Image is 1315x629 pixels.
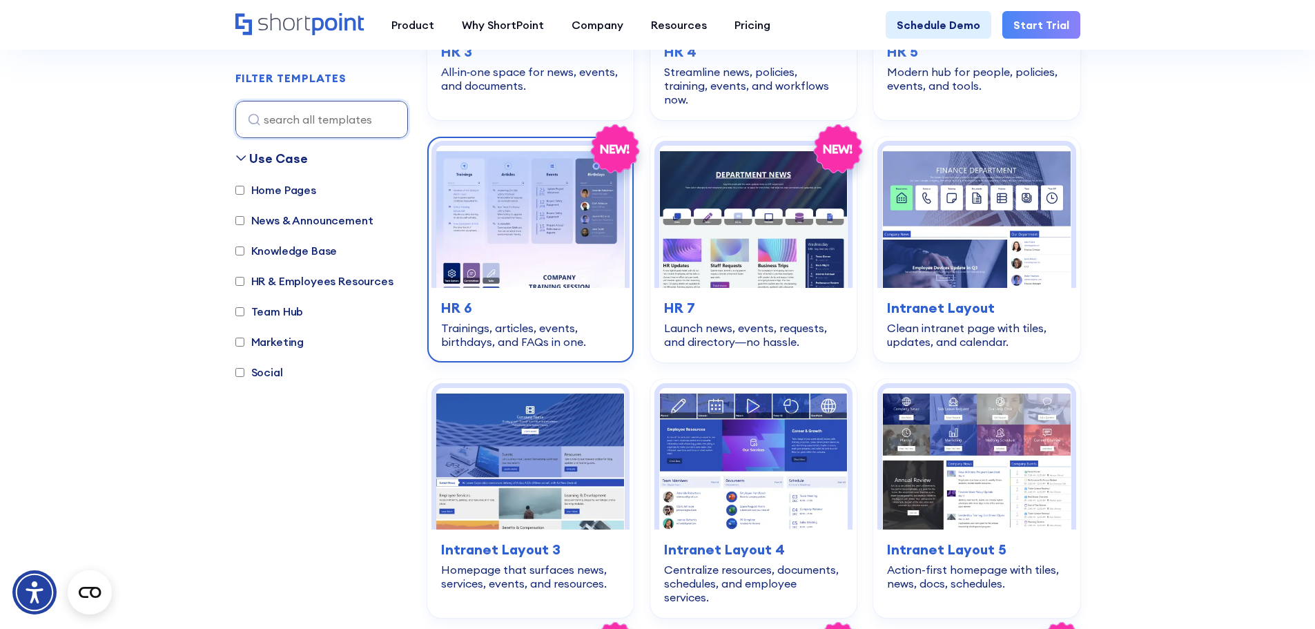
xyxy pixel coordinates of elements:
div: Why ShortPoint [462,17,544,33]
h3: HR 4 [664,41,843,62]
img: HR 6 – HR SharePoint Site Template: Trainings, articles, events, birthdays, and FAQs in one. [436,146,625,287]
a: Product [378,11,448,39]
div: Use Case [249,149,308,168]
div: Clean intranet page with tiles, updates, and calendar. [887,321,1066,349]
a: HR 7 – HR SharePoint Template: Launch news, events, requests, and directory—no hassle.HR 7Launch ... [650,137,857,362]
div: Modern hub for people, policies, events, and tools. [887,65,1066,93]
input: Marketing [235,338,244,347]
a: Intranet Layout 3 – SharePoint Homepage Template: Homepage that surfaces news, services, events, ... [427,379,634,618]
h3: HR 6 [441,298,620,318]
h3: Intranet Layout 4 [664,539,843,560]
img: Intranet Layout 5 – SharePoint Page Template: Action-first homepage with tiles, news, docs, sched... [882,388,1071,530]
label: Marketing [235,333,304,350]
a: Home [235,13,364,37]
a: Start Trial [1002,11,1080,39]
div: All‑in‑one space for news, events, and documents. [441,65,620,93]
label: Knowledge Base [235,242,338,259]
label: Home Pages [235,182,316,198]
img: Intranet Layout 4 – Intranet Page Template: Centralize resources, documents, schedules, and emplo... [659,388,848,530]
a: Intranet Layout – SharePoint Page Design: Clean intranet page with tiles, updates, and calendar.I... [873,137,1080,362]
h3: Intranet Layout 5 [887,539,1066,560]
button: Open CMP widget [68,570,112,615]
div: Pricing [734,17,770,33]
img: Intranet Layout – SharePoint Page Design: Clean intranet page with tiles, updates, and calendar. [882,146,1071,287]
iframe: Chat Widget [1246,563,1315,629]
input: Home Pages [235,186,244,195]
h2: FILTER TEMPLATES [235,72,347,85]
input: Knowledge Base [235,246,244,255]
div: Accessibility Menu [12,570,57,615]
div: Launch news, events, requests, and directory—no hassle. [664,321,843,349]
div: Centralize resources, documents, schedules, and employee services. [664,563,843,604]
h3: HR 3 [441,41,620,62]
div: Product [391,17,434,33]
div: Action-first homepage with tiles, news, docs, schedules. [887,563,1066,590]
label: HR & Employees Resources [235,273,393,289]
label: News & Announcement [235,212,373,229]
div: Trainings, articles, events, birthdays, and FAQs in one. [441,321,620,349]
div: Resources [651,17,707,33]
label: Team Hub [235,303,304,320]
div: Streamline news, policies, training, events, and workflows now. [664,65,843,106]
h3: Intranet Layout 3 [441,539,620,560]
a: Intranet Layout 5 – SharePoint Page Template: Action-first homepage with tiles, news, docs, sched... [873,379,1080,618]
input: Team Hub [235,307,244,316]
a: Why ShortPoint [448,11,558,39]
div: Company [572,17,623,33]
input: search all templates [235,101,408,138]
input: News & Announcement [235,216,244,225]
img: Intranet Layout 3 – SharePoint Homepage Template: Homepage that surfaces news, services, events, ... [436,388,625,530]
h3: HR 7 [664,298,843,318]
label: Social [235,364,283,380]
a: HR 6 – HR SharePoint Site Template: Trainings, articles, events, birthdays, and FAQs in one.HR 6T... [427,137,634,362]
div: Homepage that surfaces news, services, events, and resources. [441,563,620,590]
a: Resources [637,11,721,39]
img: HR 7 – HR SharePoint Template: Launch news, events, requests, and directory—no hassle. [659,146,848,287]
input: Social [235,368,244,377]
h3: Intranet Layout [887,298,1066,318]
a: Pricing [721,11,784,39]
input: HR & Employees Resources [235,277,244,286]
h3: HR 5 [887,41,1066,62]
a: Schedule Demo [886,11,991,39]
a: Company [558,11,637,39]
a: Intranet Layout 4 – Intranet Page Template: Centralize resources, documents, schedules, and emplo... [650,379,857,618]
